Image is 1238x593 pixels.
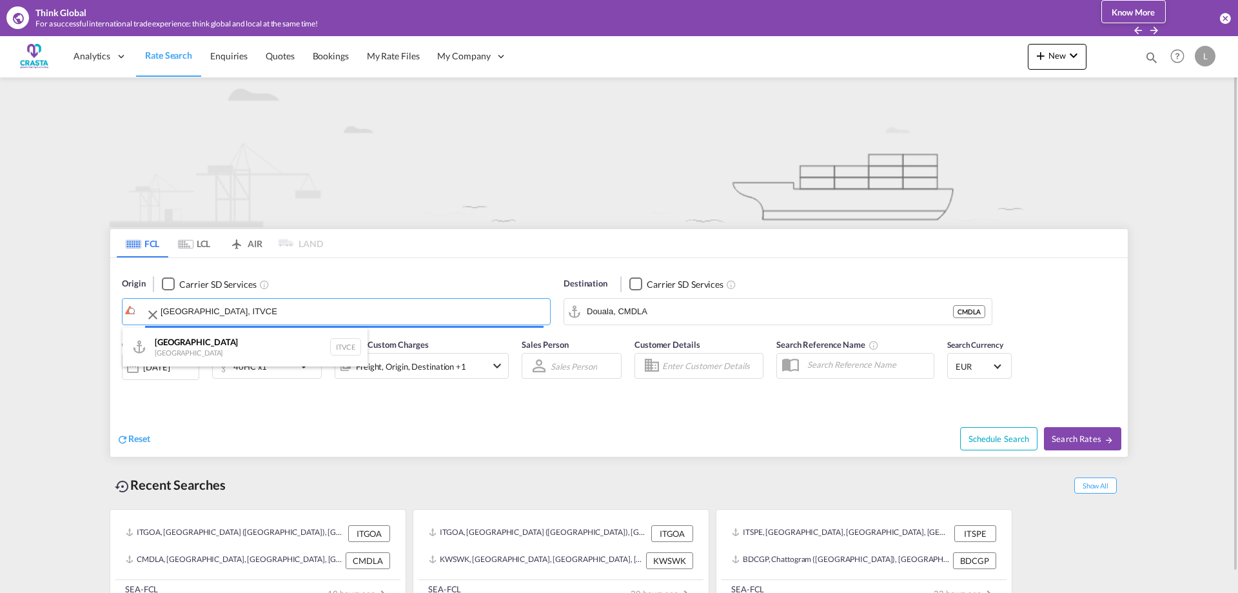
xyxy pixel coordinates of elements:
span: Know More [1112,7,1155,17]
div: Origin Checkbox No InkUnchecked: Search for CY (Container Yard) services for all selected carrier... [110,258,1128,457]
md-input-container: Genova (Genoa), ITGOA [123,299,550,325]
button: Note: By default Schedule search will only considerorigin ports, destination ports and cut off da... [960,427,1037,450]
a: My Rate Files [358,35,429,77]
div: KWSWK, Shuwaikh, Kuwait, Middle East, Middle East [429,552,643,569]
span: My Company [437,50,490,63]
span: Search Reference Name [776,339,879,350]
div: 40HC x1 [233,357,267,376]
span: Reset [128,433,150,444]
a: Bookings [304,35,358,77]
div: Carrier SD Services [179,278,256,291]
img: ac429df091a311ed8aa72df674ea3bd9.png [19,41,48,70]
md-icon: icon-airplane [229,236,244,246]
span: Quotes [266,50,294,61]
md-select: Sales Person [549,357,598,376]
md-tab-item: LCL [168,229,220,257]
md-pagination-wrapper: Use the left and right arrow keys to navigate between tabs [117,229,323,257]
span: Rate Search [145,50,192,61]
div: Think Global [35,6,86,19]
md-icon: icon-chevron-down [489,358,505,374]
div: ITGOA, Genova (Genoa), Italy, Southern Europe, Europe [429,525,648,542]
md-tab-item: AIR [220,229,271,257]
div: BDCGP [953,552,996,569]
md-checkbox: Checkbox No Ink [629,277,723,291]
span: New [1033,50,1081,61]
span: Destination [564,277,607,290]
div: Recent Searches [110,470,231,499]
span: Cut Off Date [122,339,170,350]
md-icon: Unchecked: Search for CY (Container Yard) services for all selected carriers.Checked : Search for... [726,279,736,290]
span: My Rate Files [367,50,420,61]
span: Analytics [74,50,110,63]
input: Search by Port [587,302,953,321]
a: Rate Search [136,35,201,77]
button: icon-arrow-right [1148,24,1160,36]
input: Search Reference Name [801,355,934,374]
div: CMDLA [953,305,985,318]
div: L [1195,46,1215,66]
span: Origin [122,277,145,290]
div: ITSPE, La Spezia, Italy, Southern Europe, Europe [732,525,951,542]
div: CMDLA, Douala, Cameroon, Central Africa, Africa [126,552,342,569]
div: My Company [428,35,516,77]
div: Analytics [64,35,136,77]
md-icon: icon-arrow-right [1105,436,1114,445]
div: ITGOA, Genova (Genoa), Italy, Southern Europe, Europe [126,525,345,542]
md-input-container: Douala, CMDLA [564,299,992,325]
span: Search Currency [947,340,1003,350]
img: new-FCL.png [110,77,1128,227]
button: Search Ratesicon-arrow-right [1044,427,1121,450]
span: Locals & Custom Charges [335,339,429,350]
md-icon: icon-arrow-left [1132,25,1144,36]
md-icon: icon-refresh [117,434,128,445]
md-icon: icon-plus 400-fg [1033,48,1048,63]
button: icon-close-circle [1219,12,1232,25]
a: Enquiries [201,35,257,77]
span: Search Rates [1052,434,1114,444]
button: icon-plus 400-fgNewicon-chevron-down [1028,44,1086,70]
div: BDCGP, Chattogram (Chittagong), Bangladesh, Indian Subcontinent, Asia Pacific [732,552,950,569]
div: Carrier SD Services [647,278,723,291]
span: Show All [1074,477,1117,494]
div: [DATE] [143,361,170,373]
span: Sales Person [522,339,569,350]
md-icon: icon-arrow-right [1148,25,1160,36]
a: Quotes [257,35,303,77]
md-icon: icon-backup-restore [115,479,130,494]
div: For a successful international trade experience: think global and local at the same time! [35,19,1048,30]
div: KWSWK [646,552,693,569]
div: ITGOA [348,525,390,542]
span: EUR [956,361,992,372]
span: Help [1166,45,1188,67]
div: [DATE] [122,353,199,380]
button: Clear Input [145,302,161,328]
md-select: Select Currency: € EUREuro [954,357,1005,376]
div: icon-magnify [1145,50,1159,70]
md-icon: Unchecked: Search for CY (Container Yard) services for all selected carriers.Checked : Search for... [259,279,270,290]
div: Freight Origin Destination Factory Stuffingicon-chevron-down [335,353,509,379]
div: CMDLA [346,552,390,569]
span: Enquiries [210,50,248,61]
md-tab-item: FCL [117,229,168,257]
div: ITGOA [651,525,693,542]
button: icon-arrow-left [1132,24,1147,36]
input: Enter Customer Details [662,356,759,376]
md-icon: icon-chevron-down [1066,48,1081,63]
md-icon: icon-earth [12,12,25,25]
div: Help [1166,45,1195,68]
md-checkbox: Checkbox No Ink [162,277,256,291]
div: icon-refreshReset [117,432,150,447]
md-icon: icon-magnify [1145,50,1159,65]
span: Customer Details [634,339,700,350]
input: Search by Port [161,302,544,321]
div: Freight Origin Destination Factory Stuffing [356,357,466,376]
span: Bookings [313,50,349,61]
md-datepicker: Select [122,379,132,396]
div: ITSPE [954,525,996,542]
md-icon: Your search will be saved by the below given name [869,340,879,350]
